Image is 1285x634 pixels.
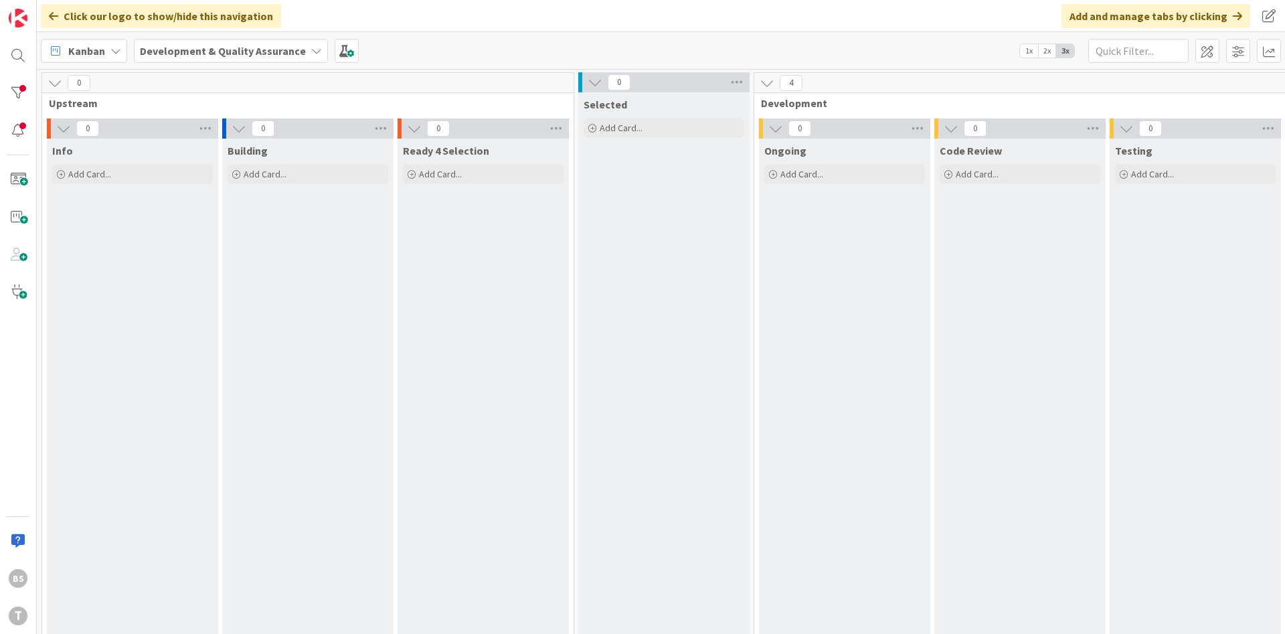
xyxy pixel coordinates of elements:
span: 0 [1139,121,1162,137]
span: Add Card... [780,168,823,180]
span: 4 [780,75,802,91]
span: 0 [76,121,99,137]
div: Add and manage tabs by clicking [1061,4,1250,28]
span: Ongoing [764,144,806,157]
span: Testing [1115,144,1152,157]
input: Quick Filter... [1088,39,1189,63]
span: Kanban [68,43,105,59]
span: Add Card... [68,168,111,180]
span: Building [228,144,268,157]
div: BS [9,569,27,588]
span: 0 [252,121,274,137]
span: 1x [1020,44,1038,58]
span: 0 [68,75,90,91]
span: Add Card... [419,168,462,180]
span: 0 [788,121,811,137]
div: Click our logo to show/hide this navigation [41,4,281,28]
span: Add Card... [600,122,642,134]
span: Selected [584,98,627,111]
img: Visit kanbanzone.com [9,9,27,27]
span: 0 [964,121,987,137]
span: 0 [427,121,450,137]
span: Add Card... [1131,168,1174,180]
span: Code Review [940,144,1002,157]
span: 0 [608,74,630,90]
span: Add Card... [956,168,999,180]
span: 3x [1056,44,1074,58]
span: Ready 4 Selection [403,144,489,157]
span: 2x [1038,44,1056,58]
div: T [9,607,27,625]
span: Upstream [49,96,557,110]
b: Development & Quality Assurance [140,44,306,58]
span: Add Card... [244,168,286,180]
span: Info [52,144,73,157]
